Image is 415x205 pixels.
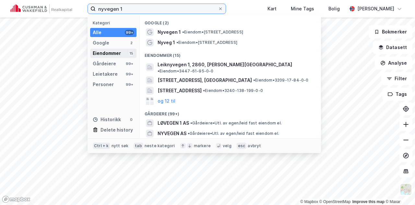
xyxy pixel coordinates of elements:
span: Eiendom • [STREET_ADDRESS] [182,30,243,35]
span: Gårdeiere • Utl. av egen/leid fast eiendom el. [190,121,282,126]
span: • [203,88,205,93]
div: 0 [129,117,134,122]
div: Eiendommer (15) [139,48,321,59]
div: esc [237,143,247,149]
div: tab [134,143,143,149]
div: 99+ [125,30,134,35]
span: • [188,131,190,136]
a: OpenStreetMap [319,199,351,204]
span: [STREET_ADDRESS], [GEOGRAPHIC_DATA] [158,76,252,84]
div: 99+ [125,71,134,77]
span: • [190,121,192,125]
button: Analyse [375,57,412,70]
span: NYVEGEN AS [158,130,186,137]
div: Historikk [93,116,121,123]
span: Gårdeiere • Utl. av egen/leid fast eiendom el. [188,131,279,136]
span: Nyvegen 1 [158,28,181,36]
div: 99+ [125,82,134,87]
div: Bolig [328,5,340,13]
div: Eiendommer [93,49,121,57]
span: [STREET_ADDRESS] [158,87,202,95]
input: Søk på adresse, matrikkel, gårdeiere, leietakere eller personer [96,4,218,14]
div: 2 [129,40,134,45]
span: Eiendom • [STREET_ADDRESS] [176,40,237,45]
span: Nyveg 1 [158,39,175,46]
div: avbryt [248,143,261,148]
div: velg [223,143,231,148]
div: Gårdeiere [93,60,116,68]
div: Personer [93,81,114,88]
div: neste kategori [145,143,175,148]
button: Datasett [373,41,412,54]
span: • [253,78,255,83]
span: Eiendom • 3447-61-95-0-0 [158,69,214,74]
span: • [182,30,184,34]
div: 99+ [125,61,134,66]
span: Eiendom • 3240-138-199-0-0 [203,88,263,93]
div: nytt søk [112,143,129,148]
span: Leiknyvegen 1, 2860, [PERSON_NAME][GEOGRAPHIC_DATA] [158,61,292,69]
div: Delete history [101,126,133,134]
a: Improve this map [352,199,385,204]
button: Bokmerker [369,25,412,38]
span: Eiendom • 3209-17-84-0-0 [253,78,309,83]
a: Mapbox [300,199,318,204]
div: Kart [267,5,277,13]
button: og 12 til [158,97,175,105]
div: Alle [93,29,101,36]
div: [PERSON_NAME] [357,5,394,13]
span: • [176,40,178,45]
div: Kategori [93,20,136,25]
div: 15 [129,51,134,56]
iframe: Chat Widget [383,174,415,205]
a: Mapbox homepage [2,196,30,203]
div: Google [93,39,109,47]
div: markere [194,143,211,148]
div: Leietakere [93,70,118,78]
img: cushman-wakefield-realkapital-logo.202ea83816669bd177139c58696a8fa1.svg [10,4,72,13]
div: Kontrollprogram for chat [383,174,415,205]
button: Filter [381,72,412,85]
button: Tags [382,88,412,101]
div: Gårdeiere (99+) [139,106,321,118]
span: • [158,69,160,73]
div: Mine Tags [291,5,314,13]
div: Google (2) [139,15,321,27]
span: LØVEGEN 1 AS [158,119,189,127]
div: Ctrl + k [93,143,110,149]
